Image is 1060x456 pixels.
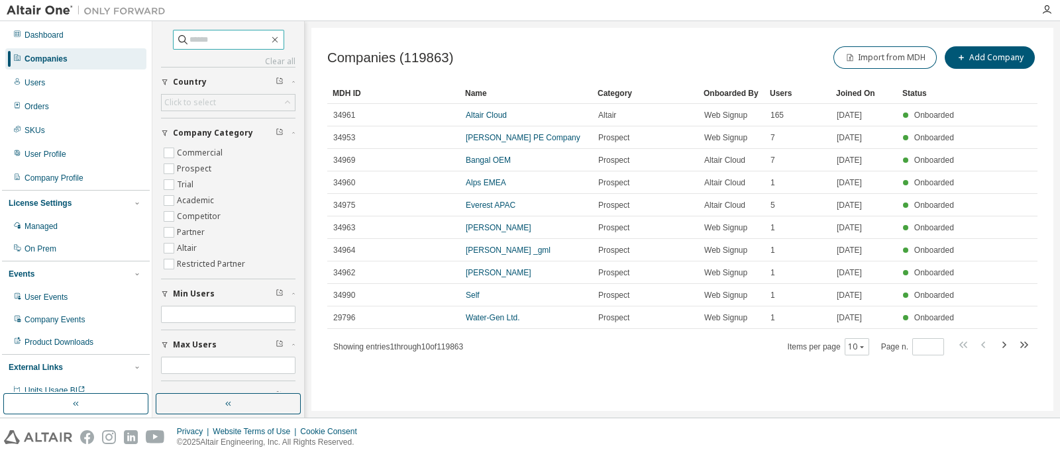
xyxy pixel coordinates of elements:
span: 34962 [333,267,355,278]
span: Clear filter [276,340,284,350]
img: instagram.svg [102,430,116,444]
span: 165 [770,110,784,120]
span: 1 [770,177,775,188]
button: Min Users [161,279,295,308]
span: Clear filter [276,128,284,138]
span: 1 [770,290,775,300]
div: Category [598,83,693,104]
img: altair_logo.svg [4,430,72,444]
span: 34964 [333,245,355,255]
span: Onboarded [914,201,954,210]
a: Altair Cloud [466,111,507,120]
button: Add Company [945,46,1035,69]
span: Web Signup [704,132,747,143]
span: Company Category [173,128,253,138]
span: [DATE] [837,110,862,120]
span: 34960 [333,177,355,188]
button: Country [161,68,295,97]
span: 34963 [333,222,355,233]
div: Dashboard [25,30,64,40]
p: © 2025 Altair Engineering, Inc. All Rights Reserved. [177,437,365,448]
button: Max Users [161,330,295,359]
div: Company Events [25,314,85,325]
span: Prospect [598,312,629,323]
div: User Events [25,292,68,302]
div: Product Downloads [25,337,93,347]
span: Items per page [788,338,869,355]
span: Web Signup [704,267,747,278]
span: Min Users [173,289,215,299]
div: SKUs [25,125,45,136]
a: Bangal OEM [466,156,511,165]
span: Clear filter [276,77,284,87]
img: linkedin.svg [124,430,138,444]
span: Altair Cloud [704,155,745,165]
span: 1 [770,267,775,278]
div: Managed [25,221,58,232]
span: Web Signup [704,110,747,120]
span: [DATE] [837,200,862,210]
img: Altair One [7,4,172,17]
span: [DATE] [837,155,862,165]
img: facebook.svg [80,430,94,444]
div: Status [902,83,958,104]
span: 34953 [333,132,355,143]
div: Cookie Consent [300,426,364,437]
div: Users [25,77,45,88]
span: 34969 [333,155,355,165]
div: On Prem [25,244,56,254]
span: Altair Cloud [704,200,745,210]
label: Prospect [177,161,214,177]
label: Academic [177,193,217,208]
a: Clear all [161,56,295,67]
div: Name [465,83,587,104]
span: Country [173,77,207,87]
span: Clear filter [276,289,284,299]
span: Prospect [598,200,629,210]
span: 1 [770,222,775,233]
button: 10 [848,342,866,352]
span: Companies (119863) [327,50,453,66]
span: [DATE] [837,290,862,300]
div: External Links [9,362,63,373]
span: Altair Cloud [704,177,745,188]
div: Privacy [177,426,213,437]
label: Competitor [177,208,223,224]
a: Alps EMEA [466,178,506,187]
span: Web Signup [704,245,747,255]
span: Onboarded [914,133,954,142]
span: Onboarded [914,111,954,120]
span: 7 [770,132,775,143]
a: [PERSON_NAME] _gml [466,246,551,255]
span: Prospect [598,222,629,233]
label: Commercial [177,145,225,161]
img: youtube.svg [146,430,165,444]
button: Import from MDH [833,46,937,69]
div: Joined On [836,83,892,104]
span: Onboarded [914,291,954,300]
a: [PERSON_NAME] [466,223,531,232]
span: Altair [598,110,616,120]
a: Water-Gen Ltd. [466,313,520,322]
a: [PERSON_NAME] PE Company [466,133,580,142]
span: Onboarded [914,246,954,255]
span: 34975 [333,200,355,210]
span: Onboarded [914,178,954,187]
div: Events [9,269,34,279]
span: Prospect [598,267,629,278]
span: Onboarded [914,223,954,232]
span: 5 [770,200,775,210]
span: Units Usage BI [25,386,85,395]
div: Companies [25,54,68,64]
span: Prospect [598,290,629,300]
span: 7 [770,155,775,165]
a: [PERSON_NAME] [466,268,531,277]
label: Altair [177,240,199,256]
span: Onboarded [914,313,954,322]
div: MDH ID [333,83,454,104]
span: 34990 [333,290,355,300]
span: 1 [770,312,775,323]
span: [DATE] [837,132,862,143]
span: Showing entries 1 through 10 of 119863 [333,342,463,351]
span: Prospect [598,155,629,165]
